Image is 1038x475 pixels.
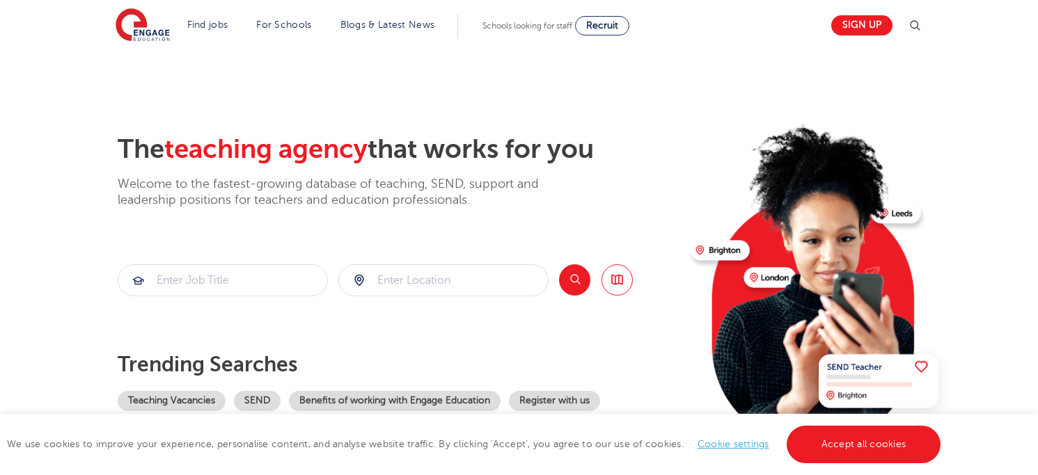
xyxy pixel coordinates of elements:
a: Recruit [575,16,629,35]
a: Cookie settings [698,439,769,449]
a: Benefits of working with Engage Education [289,391,501,411]
a: Find jobs [187,19,228,30]
a: For Schools [256,19,311,30]
button: Search [559,264,590,296]
a: Teaching Vacancies [118,391,226,411]
input: Enter job title [118,265,327,296]
a: Sign up [831,15,892,35]
a: Accept all cookies [787,426,941,463]
span: Recruit [586,20,618,31]
span: We use cookies to improve your experience, personalise content, and analyse website traffic. By c... [7,439,944,449]
span: teaching agency [164,134,368,164]
p: Trending searches [118,352,679,377]
h2: The that works for you [118,134,679,166]
img: Engage Education [116,8,170,43]
span: Schools looking for staff [482,21,572,31]
a: Register with us [509,391,600,411]
p: Welcome to the fastest-growing database of teaching, SEND, support and leadership positions for t... [118,176,577,209]
input: Enter location [339,265,548,296]
a: SEND [234,391,281,411]
a: Blogs & Latest News [340,19,435,30]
